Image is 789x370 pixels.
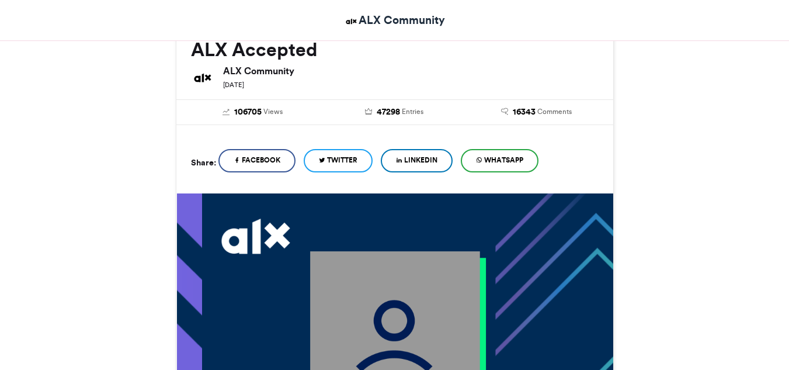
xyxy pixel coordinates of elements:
span: Comments [537,106,572,117]
span: Twitter [327,155,357,165]
span: Entries [402,106,423,117]
a: Twitter [304,149,373,172]
img: ALX Community [344,14,359,29]
h6: ALX Community [223,66,599,75]
h2: ALX Accepted [191,39,599,60]
img: ALX Community [191,66,214,89]
a: ALX Community [344,12,445,29]
span: 16343 [513,106,536,119]
span: LinkedIn [404,155,437,165]
h5: Share: [191,155,216,170]
span: 106705 [234,106,262,119]
a: WhatsApp [461,149,538,172]
a: 106705 Views [191,106,315,119]
a: LinkedIn [381,149,453,172]
span: 47298 [377,106,400,119]
a: Facebook [218,149,296,172]
span: Facebook [242,155,280,165]
a: 47298 Entries [332,106,457,119]
a: 16343 Comments [474,106,599,119]
span: Views [263,106,283,117]
span: WhatsApp [484,155,523,165]
small: [DATE] [223,81,244,89]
